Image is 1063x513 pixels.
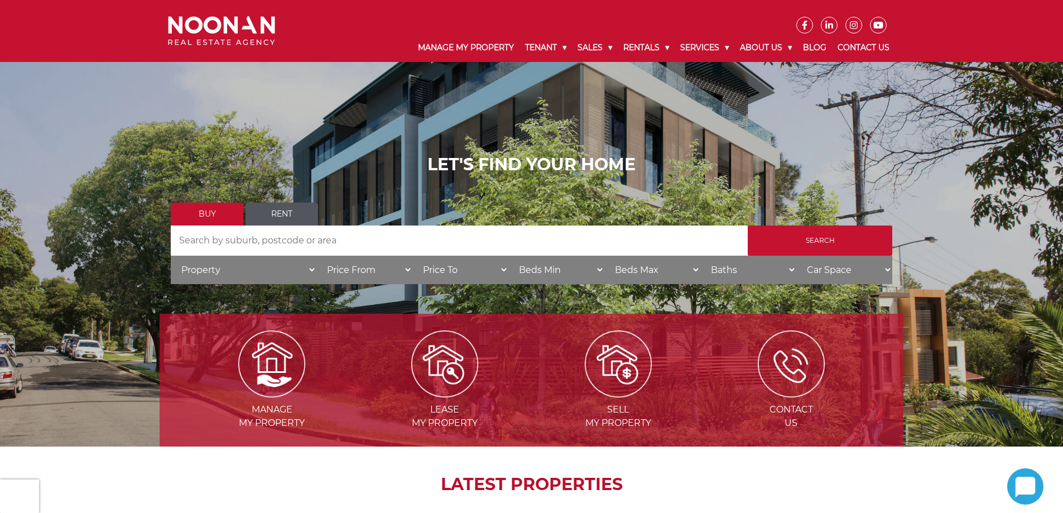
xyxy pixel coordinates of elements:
span: Contact Us [706,403,877,430]
a: Contact Us [832,33,895,62]
a: Services [675,33,734,62]
a: Leasemy Property [359,358,530,428]
a: About Us [734,33,797,62]
h1: LET'S FIND YOUR HOME [171,155,892,175]
input: Search by suburb, postcode or area [171,226,748,256]
a: ContactUs [706,358,877,428]
a: Blog [797,33,832,62]
img: Manage my Property [238,330,305,397]
a: Sellmy Property [533,358,704,428]
a: Sales [572,33,618,62]
img: Lease my property [411,330,478,397]
img: Sell my property [585,330,652,397]
h2: LATEST PROPERTIES [187,474,876,495]
input: Search [748,226,892,256]
span: Sell my Property [533,403,704,430]
a: Rent [246,203,318,226]
img: ICONS [758,330,825,397]
img: Noonan Real Estate Agency [168,16,275,46]
span: Manage my Property [186,403,357,430]
a: Managemy Property [186,358,357,428]
a: Rentals [618,33,675,62]
span: Lease my Property [359,403,530,430]
a: Manage My Property [412,33,520,62]
a: Tenant [520,33,572,62]
a: Buy [171,203,243,226]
